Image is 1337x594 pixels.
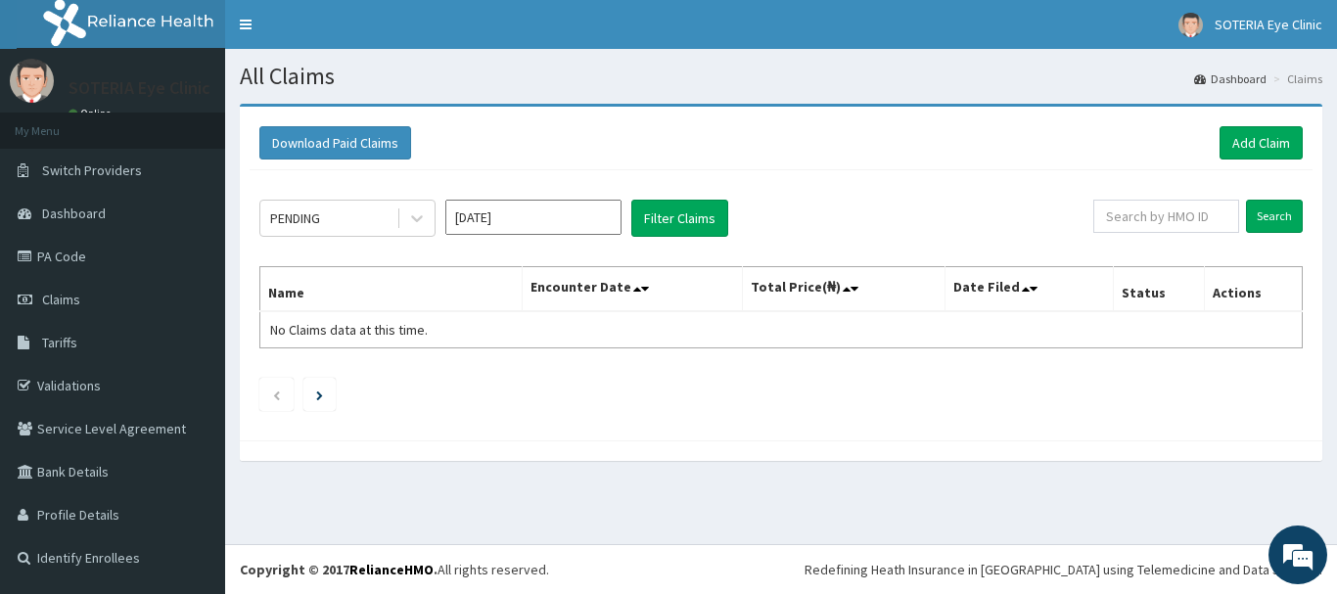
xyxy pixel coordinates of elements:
[69,79,210,97] p: SOTERIA Eye Clinic
[42,291,80,308] span: Claims
[1194,70,1267,87] a: Dashboard
[1268,70,1322,87] li: Claims
[1178,13,1203,37] img: User Image
[270,321,428,339] span: No Claims data at this time.
[316,386,323,403] a: Next page
[42,205,106,222] span: Dashboard
[445,200,622,235] input: Select Month and Year
[349,561,434,578] a: RelianceHMO
[240,64,1322,89] h1: All Claims
[260,267,523,312] th: Name
[945,267,1114,312] th: Date Filed
[1246,200,1303,233] input: Search
[805,560,1322,579] div: Redefining Heath Insurance in [GEOGRAPHIC_DATA] using Telemedicine and Data Science!
[225,544,1337,594] footer: All rights reserved.
[1220,126,1303,160] a: Add Claim
[270,208,320,228] div: PENDING
[240,561,438,578] strong: Copyright © 2017 .
[1114,267,1205,312] th: Status
[1215,16,1322,33] span: SOTERIA Eye Clinic
[272,386,281,403] a: Previous page
[69,107,115,120] a: Online
[742,267,945,312] th: Total Price(₦)
[42,334,77,351] span: Tariffs
[10,59,54,103] img: User Image
[1093,200,1239,233] input: Search by HMO ID
[523,267,742,312] th: Encounter Date
[42,161,142,179] span: Switch Providers
[1204,267,1302,312] th: Actions
[259,126,411,160] button: Download Paid Claims
[631,200,728,237] button: Filter Claims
